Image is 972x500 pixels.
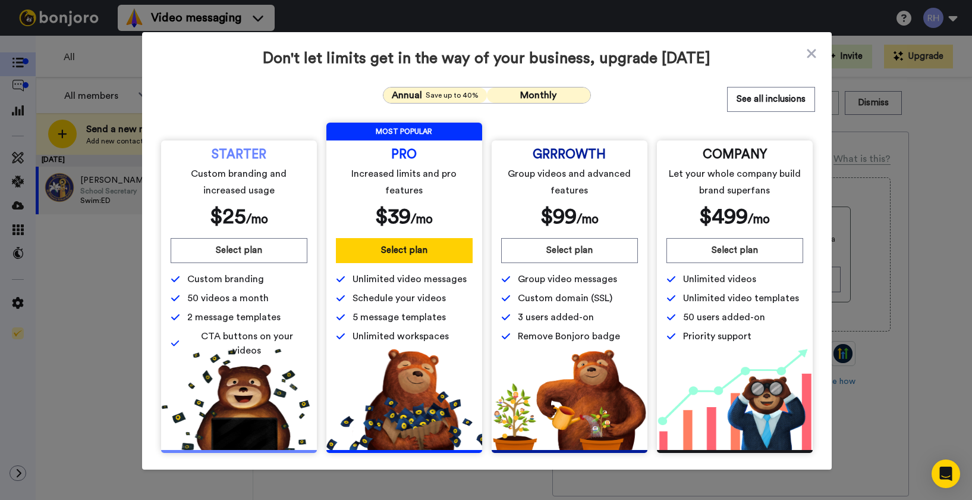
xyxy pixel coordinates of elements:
[540,206,577,227] span: $ 99
[338,165,470,199] span: Increased limits and pro features
[683,310,765,324] span: 50 users added-on
[336,238,473,263] button: Select plan
[383,87,487,103] button: AnnualSave up to 40%
[353,329,449,343] span: Unlimited workspaces
[246,213,268,226] span: /mo
[426,90,479,100] span: Save up to 40%
[518,291,612,305] span: Custom domain (SSL)
[518,310,594,324] span: 3 users added-on
[187,329,307,358] span: CTA buttons on your videos
[392,88,422,102] span: Annual
[326,349,482,450] img: b5b10b7112978f982230d1107d8aada4.png
[520,90,556,100] span: Monthly
[187,291,269,305] span: 50 videos a month
[210,206,246,227] span: $ 25
[683,272,756,286] span: Unlimited videos
[748,213,770,226] span: /mo
[326,123,482,140] span: MOST POPULAR
[577,213,599,226] span: /mo
[668,165,801,199] span: Let your whole company build brand superfans
[683,291,799,305] span: Unlimited video templates
[727,87,815,112] button: See all inclusions
[518,272,617,286] span: Group video messages
[666,238,803,263] button: Select plan
[161,349,317,450] img: 5112517b2a94bd7fef09f8ca13467cef.png
[375,206,411,227] span: $ 39
[683,329,751,343] span: Priority support
[932,460,960,488] div: Open Intercom Messenger
[492,349,647,450] img: edd2fd70e3428fe950fd299a7ba1283f.png
[171,238,307,263] button: Select plan
[187,310,281,324] span: 2 message templates
[503,165,636,199] span: Group videos and advanced features
[501,238,638,263] button: Select plan
[703,150,767,160] span: COMPANY
[699,206,748,227] span: $ 499
[353,310,446,324] span: 5 message templates
[487,87,590,103] button: Monthly
[353,272,467,286] span: Unlimited video messages
[187,272,264,286] span: Custom branding
[212,150,266,160] span: STARTER
[518,329,620,343] span: Remove Bonjoro badge
[353,291,446,305] span: Schedule your videos
[411,213,433,226] span: /mo
[172,165,305,199] span: Custom branding and increased usage
[391,150,417,160] span: PRO
[657,349,813,450] img: baac238c4e1197dfdb093d3ea7416ec4.png
[159,49,815,68] span: Don't let limits get in the way of your business, upgrade [DATE]
[533,150,606,160] span: GRRROWTH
